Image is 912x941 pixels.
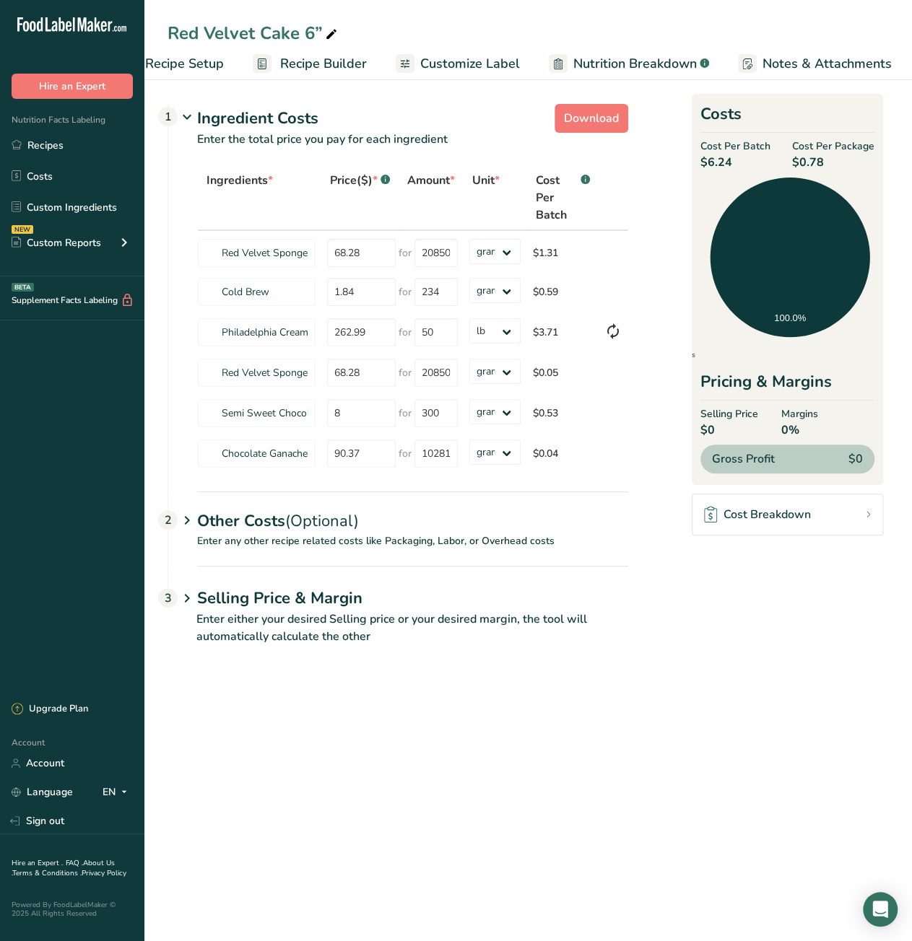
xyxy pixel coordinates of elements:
a: Hire an Expert . [12,858,63,868]
span: $6.24 [700,154,770,171]
span: Ingredients [207,172,273,189]
span: Cost Per Batch [535,172,578,224]
div: Other Costs [197,491,628,533]
div: BETA [12,283,34,292]
a: Customize Label [396,48,520,80]
span: $0 [848,450,863,468]
span: Ingredients [652,351,695,359]
a: Recipe Setup [118,48,224,80]
span: Margins [781,406,818,421]
td: $0.53 [526,393,599,433]
span: Unit [472,172,500,189]
div: Upgrade Plan [12,702,88,717]
span: Cost Per Package [792,139,874,154]
td: $3.71 [526,312,599,352]
span: for [399,446,412,461]
div: Powered By FoodLabelMaker © 2025 All Rights Reserved [12,901,133,918]
span: $0.78 [792,154,874,171]
a: Cost Breakdown [692,494,883,535]
div: Red Velvet Cake 6” [168,20,340,46]
span: Amount [407,172,455,189]
div: Cost Breakdown [704,506,810,523]
div: 1 [158,107,178,126]
span: Gross Profit [712,450,775,468]
span: Download [564,110,619,127]
p: Enter the total price you pay for each ingredient [168,131,628,165]
a: Notes & Attachments [738,48,892,80]
span: $0 [700,421,758,439]
span: for [399,406,412,421]
span: Cost Per Batch [700,139,770,154]
a: FAQ . [66,858,83,868]
div: Custom Reports [12,235,101,250]
button: Download [555,104,628,133]
span: Recipe Setup [145,54,224,74]
td: $1.31 [526,231,599,271]
td: $0.59 [526,271,599,312]
span: Notes & Attachments [763,54,892,74]
a: Recipe Builder [253,48,367,80]
a: Nutrition Breakdown [549,48,709,80]
a: About Us . [12,858,115,878]
span: Recipe Builder [280,54,367,74]
a: Privacy Policy [82,868,126,878]
div: 2 [158,510,178,530]
p: Enter any other recipe related costs like Packaging, Labor, or Overhead costs [168,533,628,566]
div: Pricing & Margins [700,370,874,401]
button: Hire an Expert [12,74,133,99]
span: for [399,284,412,299]
h2: Costs [700,102,874,133]
span: Nutrition Breakdown [573,54,697,74]
span: for [399,245,412,261]
span: 0% [781,421,818,439]
td: $0.05 [526,352,599,393]
a: Language [12,779,73,805]
span: Selling Price [700,406,758,421]
span: (Optional) [285,510,359,532]
div: 3 [158,588,178,608]
div: Open Intercom Messenger [863,892,898,927]
p: Enter either your desired Selling price or your desired margin, the tool will automatically calcu... [168,610,628,662]
div: NEW [12,225,33,234]
span: for [399,325,412,340]
div: Ingredient Costs [197,107,628,131]
span: Customize Label [420,54,520,74]
div: EN [103,784,133,801]
td: $0.04 [526,433,599,473]
span: for [399,365,412,380]
a: Terms & Conditions . [12,868,82,878]
div: Price($) [330,172,390,189]
h1: Selling Price & Margin [197,587,628,610]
